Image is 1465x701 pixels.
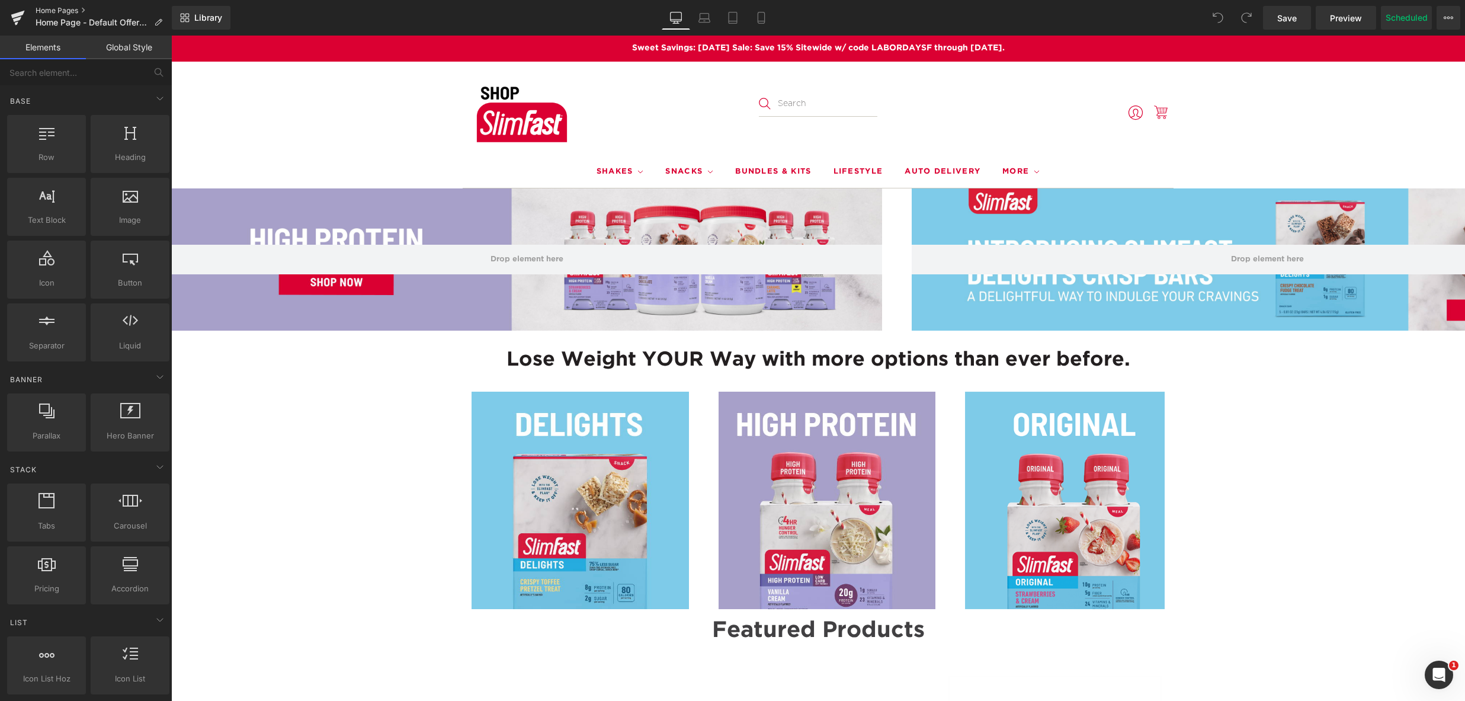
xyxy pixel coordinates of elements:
button: Undo [1206,6,1230,30]
img: Slimfast Shop homepage [291,38,410,116]
a: Tablet [719,6,747,30]
span: Icon [11,277,82,289]
a: Preview [1316,6,1376,30]
nav: Main navigation [291,120,1002,152]
button: Search [588,62,600,74]
a: New Library [172,6,230,30]
span: Library [194,12,222,23]
span: List [9,617,29,628]
span: Sweet Savings: [DATE] Sale: Save 15% Sitewide w/ code LABORDAYSF through [DATE]. [461,7,834,19]
img: Intermittent Fasting Products [794,356,1011,574]
span: Stack [9,464,38,475]
span: Pricing [11,582,82,595]
undefined: Lose Weight YOUR Way with more options than ever before. [335,315,959,333]
a: Bundles & Kits [564,126,640,147]
span: Tabs [11,520,82,532]
a: Global Style [86,36,172,59]
a: Home Pages [36,6,172,15]
iframe: Intercom live chat [1425,661,1453,689]
span: Icon List Hoz [11,673,82,685]
span: Preview [1330,12,1362,24]
span: Liquid [94,340,166,352]
img: Advanced Nutrition Products [547,356,765,574]
span: Icon List [94,673,166,685]
button: Scheduled [1381,6,1432,30]
span: Accordion [94,582,166,595]
a: Desktop [662,6,690,30]
span: Button [94,277,166,289]
span: Base [9,95,32,107]
a: Auto Delivery [733,126,809,147]
span: Carousel [94,520,166,532]
button: More [1437,6,1460,30]
span: Save [1277,12,1297,24]
img: shopping cart [982,69,998,85]
span: Image [94,214,166,226]
span: Home Page - Default Offers - as of [DATE] [36,18,149,27]
span: Banner [9,374,44,385]
a: Lifestyle [662,126,712,147]
span: 1 [1449,661,1458,670]
a: Shakes [425,126,473,147]
span: Row [11,151,82,164]
span: Parallax [11,430,82,442]
img: Intermittent Fasting Products [300,356,518,574]
span: Separator [11,340,82,352]
a: Snacks [494,126,542,147]
a: Laptop [690,6,719,30]
a: More [831,126,868,147]
input: Search [588,56,706,82]
span: Text Block [11,214,82,226]
span: Hero Banner [94,430,166,442]
button: Redo [1235,6,1258,30]
span: Heading [94,151,166,164]
a: Mobile [747,6,775,30]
